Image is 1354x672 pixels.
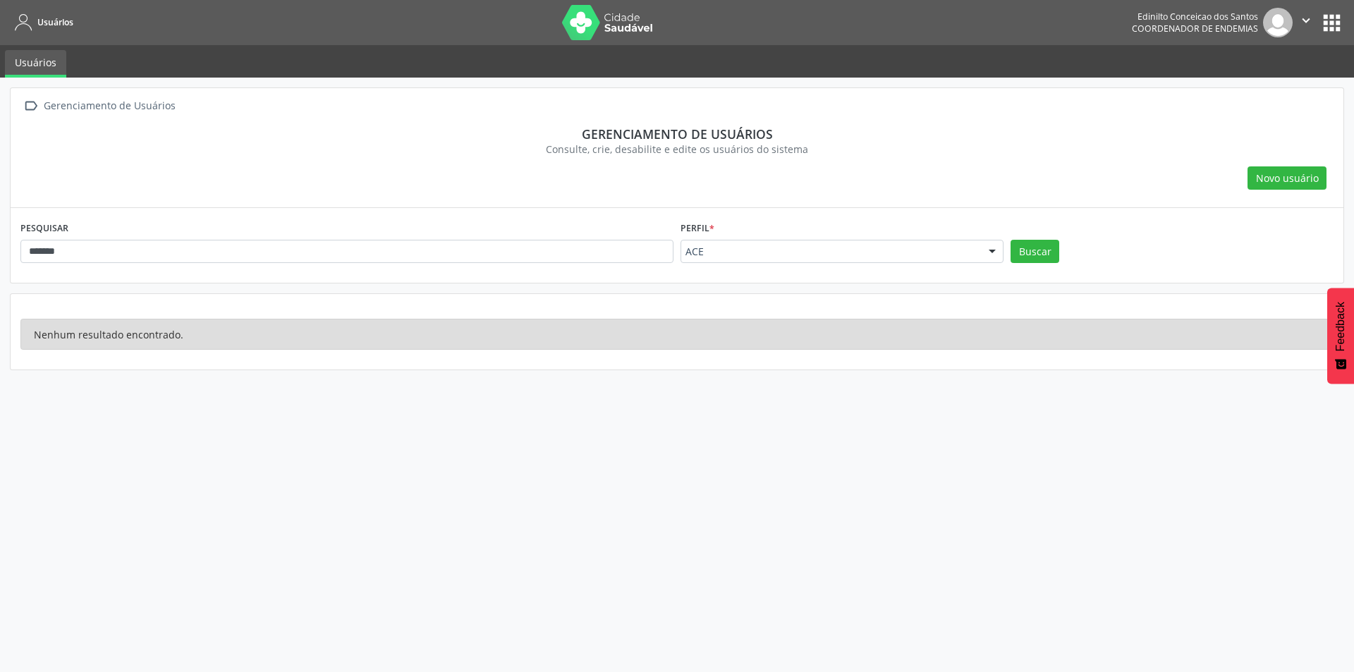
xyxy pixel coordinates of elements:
a: Usuários [5,50,66,78]
a:  Gerenciamento de Usuários [20,96,178,116]
img: img [1263,8,1293,37]
a: Usuários [10,11,73,34]
div: Nenhum resultado encontrado. [20,319,1334,350]
button: Buscar [1011,240,1059,264]
span: Novo usuário [1256,171,1319,185]
i:  [1298,13,1314,28]
button: Feedback - Mostrar pesquisa [1327,288,1354,384]
div: Gerenciamento de usuários [30,126,1324,142]
button: Novo usuário [1248,166,1326,190]
button: apps [1319,11,1344,35]
div: Edinilto Conceicao dos Santos [1132,11,1258,23]
label: Perfil [681,218,714,240]
div: Gerenciamento de Usuários [41,96,178,116]
div: Consulte, crie, desabilite e edite os usuários do sistema [30,142,1324,157]
button:  [1293,8,1319,37]
span: Usuários [37,16,73,28]
span: Feedback [1334,302,1347,351]
i:  [20,96,41,116]
span: ACE [685,245,975,259]
span: Coordenador de Endemias [1132,23,1258,35]
label: PESQUISAR [20,218,68,240]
